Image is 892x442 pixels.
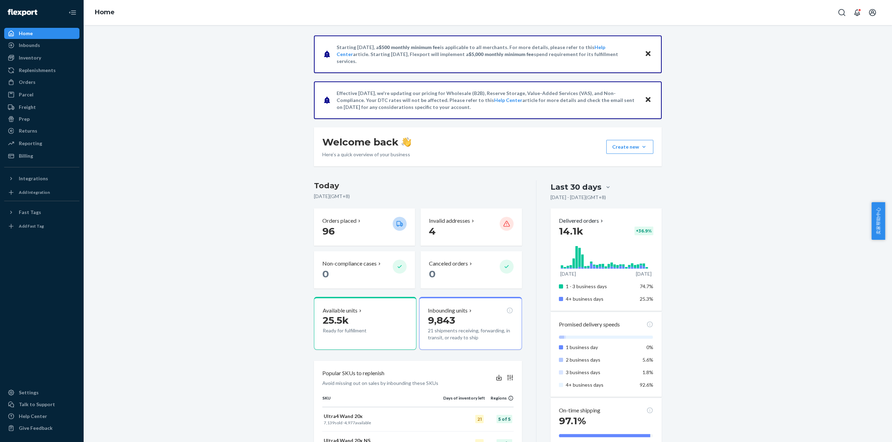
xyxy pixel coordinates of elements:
p: [DATE] [636,270,652,277]
span: 0% [646,344,653,350]
div: Regions [485,395,514,401]
span: 14.1k [559,225,583,237]
p: Delivered orders [559,217,605,225]
p: On-time shipping [559,407,600,415]
button: 卖家帮助中心 [871,202,885,240]
ol: breadcrumbs [89,2,120,23]
div: Add Integration [19,189,50,195]
div: Add Fast Tag [19,223,44,229]
a: Help Center [494,97,522,103]
p: Non-compliance cases [322,260,377,268]
span: 5.6% [643,357,653,363]
button: Integrations [4,173,79,184]
a: Returns [4,125,79,136]
div: 21 [475,415,484,423]
span: 4 [429,225,436,237]
a: Replenishments [4,65,79,76]
p: Avoid missing out on sales by inbounding these SKUs [322,380,438,387]
div: Billing [19,152,33,159]
div: Settings [19,389,39,396]
p: Orders placed [322,217,356,225]
div: 5 of 5 [497,415,512,423]
a: Orders [4,77,79,88]
a: Inbounds [4,40,79,51]
p: Promised delivery speeds [559,321,620,329]
p: 2 business days [566,356,635,363]
p: Here’s a quick overview of your business [322,151,411,158]
img: Flexport logo [8,9,37,16]
p: Popular SKUs to replenish [322,369,384,377]
p: Invalid addresses [429,217,470,225]
span: 74.7% [640,283,653,289]
button: Available units25.5kReady for fulfillment [314,297,416,350]
a: Home [4,28,79,39]
p: [DATE] - [DATE] ( GMT+8 ) [551,194,606,201]
a: Freight [4,102,79,113]
p: Inbounding units [428,307,468,315]
div: Help Center [19,413,47,420]
button: Close [644,49,653,59]
span: 25.5k [323,314,349,326]
a: Prep [4,113,79,125]
a: Add Integration [4,187,79,198]
div: Integrations [19,175,48,182]
div: Inbounds [19,42,40,49]
span: 0 [322,268,329,280]
a: Home [95,8,115,16]
button: Open account menu [866,6,879,19]
button: Fast Tags [4,207,79,218]
a: Billing [4,150,79,161]
a: Reporting [4,138,79,149]
span: $5,000 monthly minimum fee [469,51,534,57]
img: hand-wave emoji [401,137,411,147]
span: 25.3% [640,296,653,302]
button: Create new [606,140,653,154]
button: Open Search Box [835,6,849,19]
a: Inventory [4,52,79,63]
div: Returns [19,127,37,134]
p: 4+ business days [566,381,635,388]
p: Ultra4 Wand 20x [324,413,442,420]
span: $500 monthly minimum fee [379,44,440,50]
p: Starting [DATE], a is applicable to all merchants. For more details, please refer to this article... [337,44,638,65]
th: Days of inventory left [443,395,485,407]
button: Invalid addresses 4 [421,208,522,246]
p: Available units [323,307,357,315]
div: Orders [19,79,36,86]
div: + 36.9 % [635,227,653,235]
div: Parcel [19,91,33,98]
button: Orders placed 96 [314,208,415,246]
p: Effective [DATE], we're updating our pricing for Wholesale (B2B), Reserve Storage, Value-Added Se... [337,90,638,111]
a: Help Center [4,411,79,422]
button: Non-compliance cases 0 [314,251,415,289]
button: Inbounding units9,84321 shipments receiving, forwarding, in transit, or ready to ship [419,297,522,350]
p: Ready for fulfillment [323,327,387,334]
p: 1 - 3 business days [566,283,635,290]
p: sold · available [324,420,442,426]
p: 3 business days [566,369,635,376]
div: Talk to Support [19,401,55,408]
div: Home [19,30,33,37]
p: [DATE] [560,270,576,277]
span: 9,843 [428,314,455,326]
button: Close Navigation [66,6,79,19]
h3: Today [314,180,522,191]
span: 7,139 [324,420,334,425]
button: Give Feedback [4,423,79,434]
button: Close [644,95,653,105]
div: Replenishments [19,67,56,74]
div: Fast Tags [19,209,41,216]
p: 21 shipments receiving, forwarding, in transit, or ready to ship [428,327,513,341]
p: Canceled orders [429,260,468,268]
p: [DATE] ( GMT+8 ) [314,193,522,200]
span: 0 [429,268,436,280]
span: 97.1% [559,415,586,427]
span: 4,977 [344,420,355,425]
a: Settings [4,387,79,398]
a: Talk to Support [4,399,79,410]
a: Add Fast Tag [4,221,79,232]
button: Canceled orders 0 [421,251,522,289]
p: 1 business day [566,344,635,351]
span: 92.6% [640,382,653,388]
